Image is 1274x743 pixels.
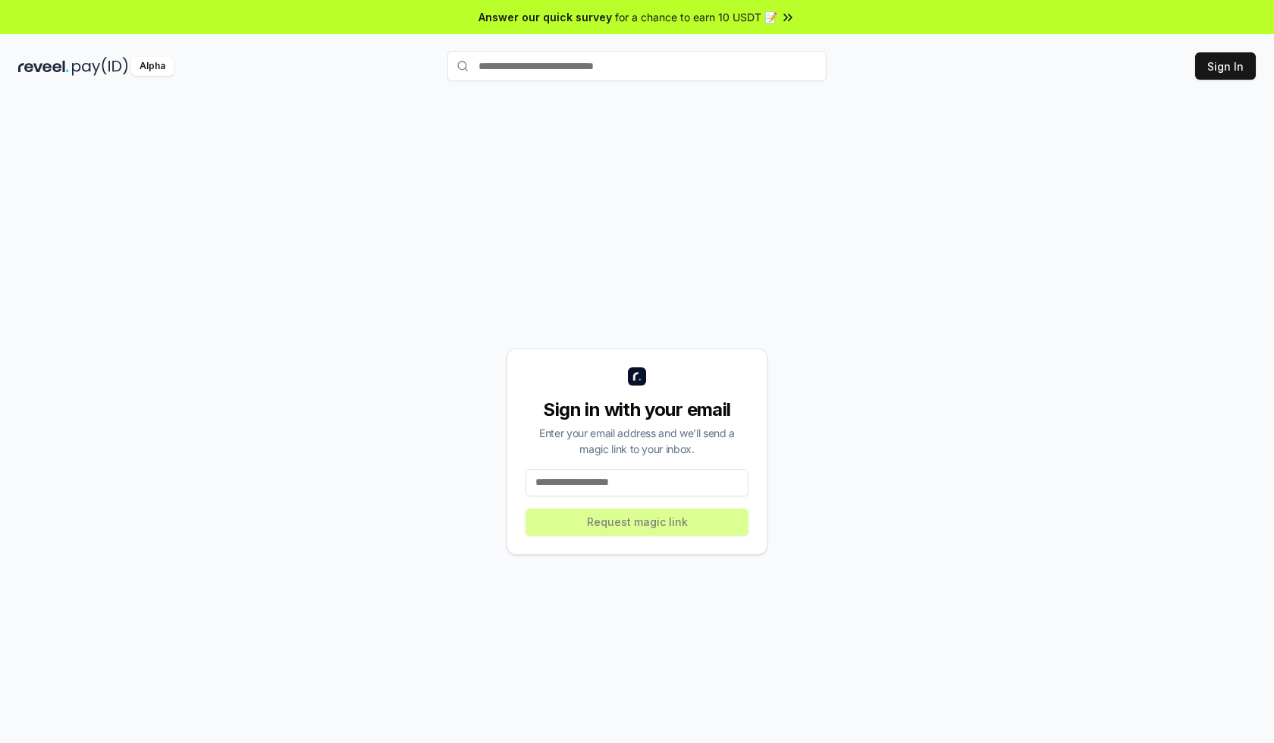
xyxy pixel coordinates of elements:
[18,57,69,76] img: reveel_dark
[72,57,128,76] img: pay_id
[526,398,748,422] div: Sign in with your email
[628,367,646,386] img: logo_small
[615,9,777,25] span: for a chance to earn 10 USDT 📝
[526,425,748,457] div: Enter your email address and we’ll send a magic link to your inbox.
[131,57,174,76] div: Alpha
[479,9,612,25] span: Answer our quick survey
[1195,52,1256,80] button: Sign In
